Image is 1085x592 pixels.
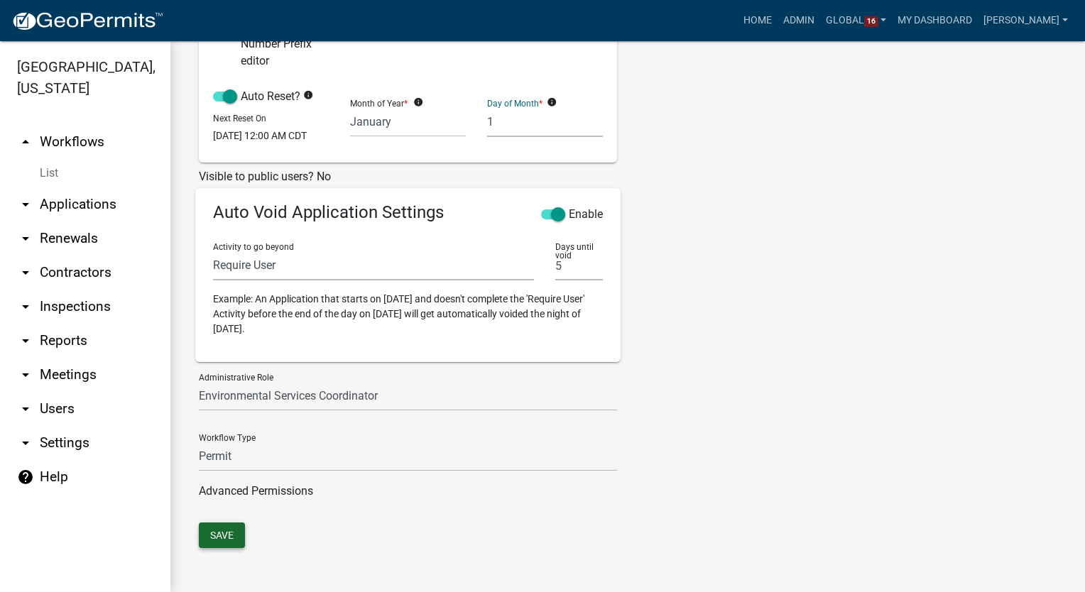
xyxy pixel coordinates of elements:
[778,7,820,34] a: Admin
[17,400,34,417] i: arrow_drop_down
[17,366,34,383] i: arrow_drop_down
[213,18,329,70] label: Advanced Number Prefix editor
[17,298,34,315] i: arrow_drop_down
[213,292,603,336] p: Example: An Application that starts on [DATE] and doesn't complete the 'Require User' Activity be...
[547,97,557,107] i: info
[820,7,893,34] a: Global16
[17,468,34,486] i: help
[213,128,329,143] div: [DATE] 12:00 AM CDT
[17,133,34,150] i: arrow_drop_up
[978,7,1074,34] a: [PERSON_NAME]
[213,114,266,123] label: Next Reset On
[199,522,245,548] button: Save
[17,196,34,213] i: arrow_drop_down
[17,264,34,281] i: arrow_drop_down
[17,332,34,349] i: arrow_drop_down
[17,434,34,451] i: arrow_drop_down
[213,88,300,105] label: Auto Reset?
[17,230,34,247] i: arrow_drop_down
[738,7,778,34] a: Home
[199,484,313,498] a: Advanced Permissions
[199,171,331,182] label: Visible to public users? No
[303,90,313,100] i: info
[413,97,423,107] i: info
[541,206,603,223] label: Enable
[892,7,978,34] a: My Dashboard
[213,202,603,223] h6: Auto Void Application Settings
[864,16,878,28] span: 16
